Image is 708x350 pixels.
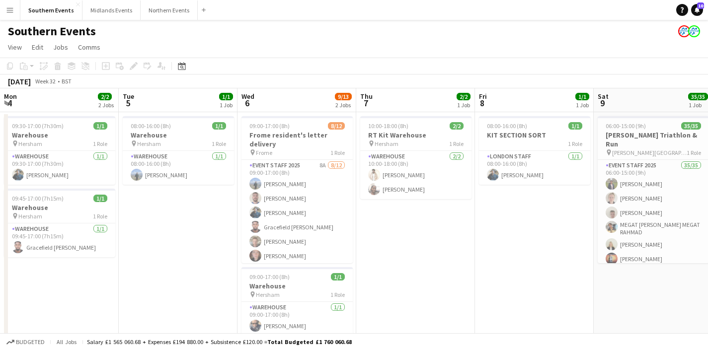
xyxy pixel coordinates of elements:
span: 9 [596,97,609,109]
span: 1/1 [331,273,345,280]
div: 2 Jobs [98,101,114,109]
app-job-card: 09:00-17:00 (8h)1/1Warehouse Hersham1 RoleWarehouse1/109:00-17:00 (8h)[PERSON_NAME] [241,267,353,336]
span: 09:00-17:00 (8h) [249,122,290,130]
app-job-card: 09:30-17:00 (7h30m)1/1Warehouse Hersham1 RoleWarehouse1/109:30-17:00 (7h30m)[PERSON_NAME] [4,116,115,185]
span: [PERSON_NAME][GEOGRAPHIC_DATA] [612,149,687,156]
span: Hersham [137,140,161,147]
span: Budgeted [16,339,45,346]
span: Sat [598,92,609,101]
span: Tue [123,92,134,101]
app-card-role: London Staff1/108:00-16:00 (8h)[PERSON_NAME] [479,151,590,185]
span: 5 [121,97,134,109]
span: 2/2 [450,122,464,130]
span: 1/1 [93,122,107,130]
h1: Southern Events [8,24,96,39]
span: Frome [256,149,272,156]
span: 1 Role [93,140,107,147]
span: 08:00-16:00 (8h) [131,122,171,130]
span: 8 [477,97,487,109]
app-card-role: Warehouse2/210:00-18:00 (8h)[PERSON_NAME][PERSON_NAME] [360,151,472,199]
span: 1 Role [330,149,345,156]
span: Edit [32,43,43,52]
span: 7 [359,97,373,109]
h3: Warehouse [4,203,115,212]
span: 09:00-17:00 (8h) [249,273,290,280]
button: Budgeted [5,337,46,348]
div: 2 Jobs [335,101,351,109]
span: Hersham [18,212,42,220]
h3: RT Kit Warehouse [360,131,472,140]
a: 10 [691,4,703,16]
span: Hersham [256,291,280,298]
span: 10 [697,2,704,9]
span: 10:00-18:00 (8h) [368,122,408,130]
span: 1/1 [212,122,226,130]
span: 1/1 [219,93,233,100]
button: Midlands Events [82,0,141,20]
span: 8/12 [328,122,345,130]
h3: KIT SECTION SORT [479,131,590,140]
span: 09:45-17:00 (7h15m) [12,195,64,202]
span: Wed [241,92,254,101]
h3: Warehouse [4,131,115,140]
app-job-card: 08:00-16:00 (8h)1/1Warehouse Hersham1 RoleWarehouse1/108:00-16:00 (8h)[PERSON_NAME] [123,116,234,185]
button: Southern Events [20,0,82,20]
span: Hersham [18,140,42,147]
span: Jobs [53,43,68,52]
span: 9/13 [335,93,352,100]
span: Week 32 [33,77,58,85]
app-card-role: Warehouse1/109:30-17:00 (7h30m)[PERSON_NAME] [4,151,115,185]
div: [DATE] [8,76,31,86]
span: 35/35 [688,93,708,100]
button: Northern Events [141,0,198,20]
span: 06:00-15:00 (9h) [606,122,646,130]
span: 08:00-16:00 (8h) [487,122,527,130]
a: Jobs [49,41,72,54]
span: 1 Role [568,140,582,147]
span: 2/2 [457,93,471,100]
span: View [8,43,22,52]
div: 10:00-18:00 (8h)2/2RT Kit Warehouse Hersham1 RoleWarehouse2/210:00-18:00 (8h)[PERSON_NAME][PERSON... [360,116,472,199]
app-job-card: 09:00-17:00 (8h)8/12Frome resident's letter delivery Frome1 RoleEvent Staff 20258A8/1209:00-17:00... [241,116,353,263]
span: 6 [240,97,254,109]
h3: Warehouse [123,131,234,140]
span: 1/1 [575,93,589,100]
div: 1 Job [457,101,470,109]
span: Fri [479,92,487,101]
div: 1 Job [576,101,589,109]
span: 09:30-17:00 (7h30m) [12,122,64,130]
span: 2/2 [98,93,112,100]
a: View [4,41,26,54]
span: 1 Role [687,149,701,156]
span: 35/35 [681,122,701,130]
div: 09:45-17:00 (7h15m)1/1Warehouse Hersham1 RoleWarehouse1/109:45-17:00 (7h15m)Gracefield [PERSON_NAME] [4,189,115,257]
span: Mon [4,92,17,101]
app-user-avatar: RunThrough Events [678,25,690,37]
span: 1/1 [93,195,107,202]
app-job-card: 08:00-16:00 (8h)1/1KIT SECTION SORT1 RoleLondon Staff1/108:00-16:00 (8h)[PERSON_NAME] [479,116,590,185]
span: All jobs [55,338,79,346]
div: BST [62,77,72,85]
span: 1 Role [93,212,107,220]
span: 1 Role [212,140,226,147]
app-user-avatar: RunThrough Events [688,25,700,37]
span: Total Budgeted £1 760 060.68 [267,338,352,346]
div: 1 Job [689,101,708,109]
span: 4 [2,97,17,109]
a: Comms [74,41,104,54]
span: Comms [78,43,100,52]
app-card-role: Warehouse1/109:00-17:00 (8h)[PERSON_NAME] [241,302,353,336]
app-card-role: Warehouse1/109:45-17:00 (7h15m)Gracefield [PERSON_NAME] [4,223,115,257]
span: Hersham [375,140,398,147]
span: 1 Role [449,140,464,147]
span: 1 Role [330,291,345,298]
div: Salary £1 565 060.68 + Expenses £194 880.00 + Subsistence £120.00 = [87,338,352,346]
span: Thu [360,92,373,101]
h3: Warehouse [241,281,353,290]
h3: Frome resident's letter delivery [241,131,353,148]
